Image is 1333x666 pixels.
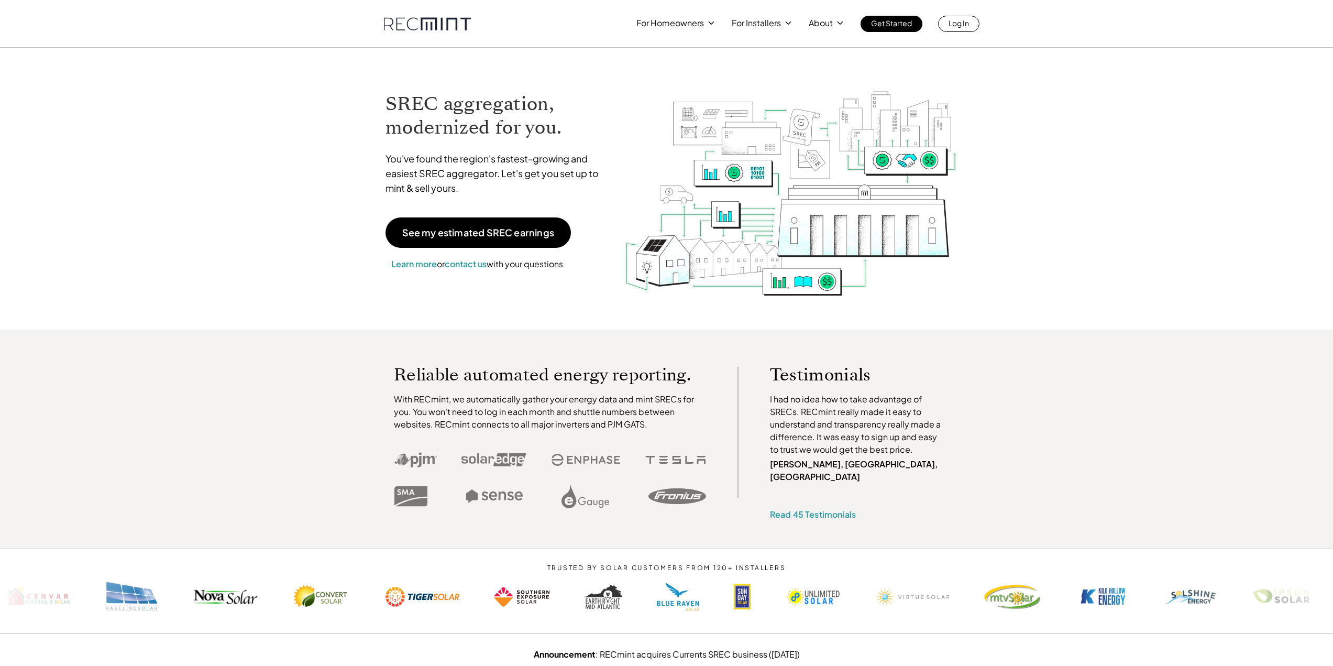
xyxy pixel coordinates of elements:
[385,257,569,271] p: or with your questions
[938,16,979,32] a: Log In
[385,217,571,248] a: See my estimated SREC earnings
[534,649,800,660] a: Announcement: RECmint acquires Currents SREC business ([DATE])
[515,564,818,572] p: TRUSTED BY SOLAR CUSTOMERS FROM 120+ INSTALLERS
[385,151,609,195] p: You've found the region's fastest-growing and easiest SREC aggregator. Let's get you set up to mi...
[732,16,781,30] p: For Installers
[624,63,958,299] img: RECmint value cycle
[534,649,596,660] strong: Announcement
[949,16,969,30] p: Log In
[636,16,704,30] p: For Homeowners
[809,16,833,30] p: About
[402,228,554,237] p: See my estimated SREC earnings
[394,367,706,383] p: Reliable automated energy reporting.
[871,16,912,30] p: Get Started
[391,258,437,269] a: Learn more
[770,393,946,456] p: I had no idea how to take advantage of SRECs. RECmint really made it easy to understand and trans...
[770,509,856,520] a: Read 45 Testimonials
[770,458,946,483] p: [PERSON_NAME], [GEOGRAPHIC_DATA], [GEOGRAPHIC_DATA]
[445,258,487,269] a: contact us
[394,393,706,431] p: With RECmint, we automatically gather your energy data and mint SRECs for you. You won't need to ...
[770,367,926,383] p: Testimonials
[861,16,922,32] a: Get Started
[385,92,609,139] h1: SREC aggregation, modernized for you.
